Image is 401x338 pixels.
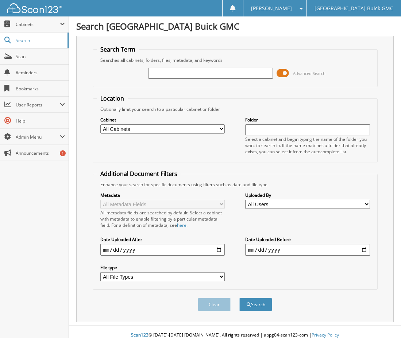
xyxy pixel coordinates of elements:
span: Advanced Search [293,71,325,76]
span: Scan123 [131,332,149,338]
button: Clear [198,298,231,311]
span: Help [16,118,65,124]
span: Reminders [16,70,65,76]
div: Select a cabinet and begin typing the name of the folder you want to search in. If the name match... [245,136,370,155]
a: here [177,222,186,228]
input: end [245,244,370,256]
span: [GEOGRAPHIC_DATA] Buick GMC [315,6,393,11]
span: Bookmarks [16,86,65,92]
span: Scan [16,53,65,60]
div: All metadata fields are searched by default. Select a cabinet with metadata to enable filtering b... [100,210,225,228]
label: Date Uploaded Before [245,236,370,243]
img: scan123-logo-white.svg [7,3,62,13]
label: Uploaded By [245,192,370,198]
span: Search [16,37,64,44]
div: Searches all cabinets, folders, files, metadata, and keywords [97,57,374,63]
div: 1 [60,150,66,156]
div: Enhance your search for specific documents using filters such as date and file type. [97,181,374,188]
label: Cabinet [100,117,225,123]
span: Admin Menu [16,134,60,140]
span: [PERSON_NAME] [251,6,292,11]
label: Date Uploaded After [100,236,225,243]
div: Optionally limit your search to a particular cabinet or folder [97,106,374,112]
button: Search [239,298,272,311]
legend: Search Term [97,45,139,53]
span: Announcements [16,150,65,156]
h1: Search [GEOGRAPHIC_DATA] Buick GMC [76,20,394,32]
label: Folder [245,117,370,123]
input: start [100,244,225,256]
span: Cabinets [16,21,60,27]
legend: Location [97,94,128,102]
a: Privacy Policy [312,332,339,338]
label: File type [100,264,225,271]
label: Metadata [100,192,225,198]
legend: Additional Document Filters [97,170,181,178]
span: User Reports [16,102,60,108]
